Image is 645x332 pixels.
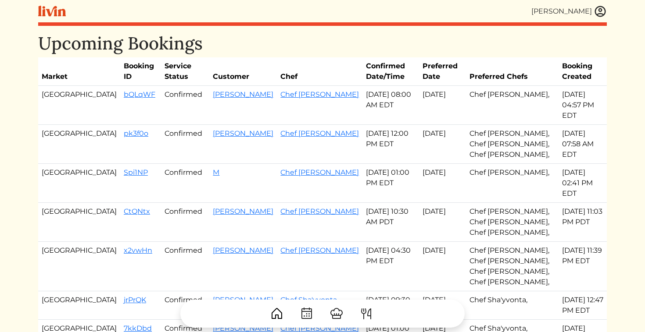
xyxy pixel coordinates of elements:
td: [DATE] [419,203,466,242]
td: Confirmed [161,164,209,203]
th: Booking Created [559,57,607,86]
td: Confirmed [161,125,209,164]
td: [DATE] 12:00 PM EDT [362,125,419,164]
td: [DATE] 10:30 AM PDT [362,203,419,242]
td: [DATE] [419,125,466,164]
img: CalendarDots-5bcf9d9080389f2a281d69619e1c85352834be518fbc73d9501aef674afc0d57.svg [300,307,314,321]
th: Confirmed Date/Time [362,57,419,86]
td: [DATE] 02:41 PM EDT [559,164,607,203]
a: bQLqWF [124,90,155,99]
td: [DATE] 09:30 AM EDT [362,291,419,320]
a: Chef [PERSON_NAME] [280,246,359,254]
td: [GEOGRAPHIC_DATA] [38,125,120,164]
td: [DATE] 11:39 PM EDT [559,242,607,291]
td: Chef [PERSON_NAME], Chef [PERSON_NAME], Chef [PERSON_NAME], Chef [PERSON_NAME], [466,242,559,291]
a: [PERSON_NAME] [213,246,273,254]
th: Chef [277,57,362,86]
a: M [213,168,219,177]
a: [PERSON_NAME] [213,207,273,215]
td: [GEOGRAPHIC_DATA] [38,164,120,203]
td: [GEOGRAPHIC_DATA] [38,203,120,242]
a: Chef [PERSON_NAME] [280,90,359,99]
td: [DATE] 04:30 PM EDT [362,242,419,291]
td: [GEOGRAPHIC_DATA] [38,291,120,320]
th: Customer [209,57,277,86]
img: ForkKnife-55491504ffdb50bab0c1e09e7649658475375261d09fd45db06cec23bce548bf.svg [359,307,373,321]
a: pk3f0o [124,129,148,138]
th: Booking ID [120,57,161,86]
a: [PERSON_NAME] [213,90,273,99]
td: [DATE] 01:00 PM EDT [362,164,419,203]
td: Confirmed [161,203,209,242]
a: Chef [PERSON_NAME] [280,129,359,138]
td: Chef Sha'yvonta, [466,291,559,320]
img: House-9bf13187bcbb5817f509fe5e7408150f90897510c4275e13d0d5fca38e0b5951.svg [270,307,284,321]
th: Market [38,57,120,86]
td: Chef [PERSON_NAME], [466,86,559,125]
td: [DATE] 07:58 AM EDT [559,125,607,164]
th: Preferred Date [419,57,466,86]
td: Chef [PERSON_NAME], [466,164,559,203]
td: Confirmed [161,291,209,320]
td: Confirmed [161,86,209,125]
a: x2vwHn [124,246,152,254]
h1: Upcoming Bookings [38,33,607,54]
td: Confirmed [161,242,209,291]
td: [DATE] [419,164,466,203]
img: ChefHat-a374fb509e4f37eb0702ca99f5f64f3b6956810f32a249b33092029f8484b388.svg [330,307,344,321]
td: [DATE] 11:03 PM PDT [559,203,607,242]
td: [DATE] 08:00 AM EDT [362,86,419,125]
img: user_account-e6e16d2ec92f44fc35f99ef0dc9cddf60790bfa021a6ecb1c896eb5d2907b31c.svg [594,5,607,18]
td: [GEOGRAPHIC_DATA] [38,86,120,125]
img: livin-logo-a0d97d1a881af30f6274990eb6222085a2533c92bbd1e4f22c21b4f0d0e3210c.svg [38,6,66,17]
a: CtQNtx [124,207,150,215]
td: [GEOGRAPHIC_DATA] [38,242,120,291]
td: [DATE] [419,86,466,125]
td: Chef [PERSON_NAME], Chef [PERSON_NAME], Chef [PERSON_NAME], [466,125,559,164]
a: [PERSON_NAME] [213,129,273,138]
td: [DATE] 12:47 PM EDT [559,291,607,320]
a: Spi1NP [124,168,148,177]
th: Service Status [161,57,209,86]
td: [DATE] [419,291,466,320]
td: Chef [PERSON_NAME], Chef [PERSON_NAME], Chef [PERSON_NAME], [466,203,559,242]
a: Chef [PERSON_NAME] [280,207,359,215]
a: Chef [PERSON_NAME] [280,168,359,177]
td: [DATE] [419,242,466,291]
div: [PERSON_NAME] [531,6,592,17]
th: Preferred Chefs [466,57,559,86]
td: [DATE] 04:57 PM EDT [559,86,607,125]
